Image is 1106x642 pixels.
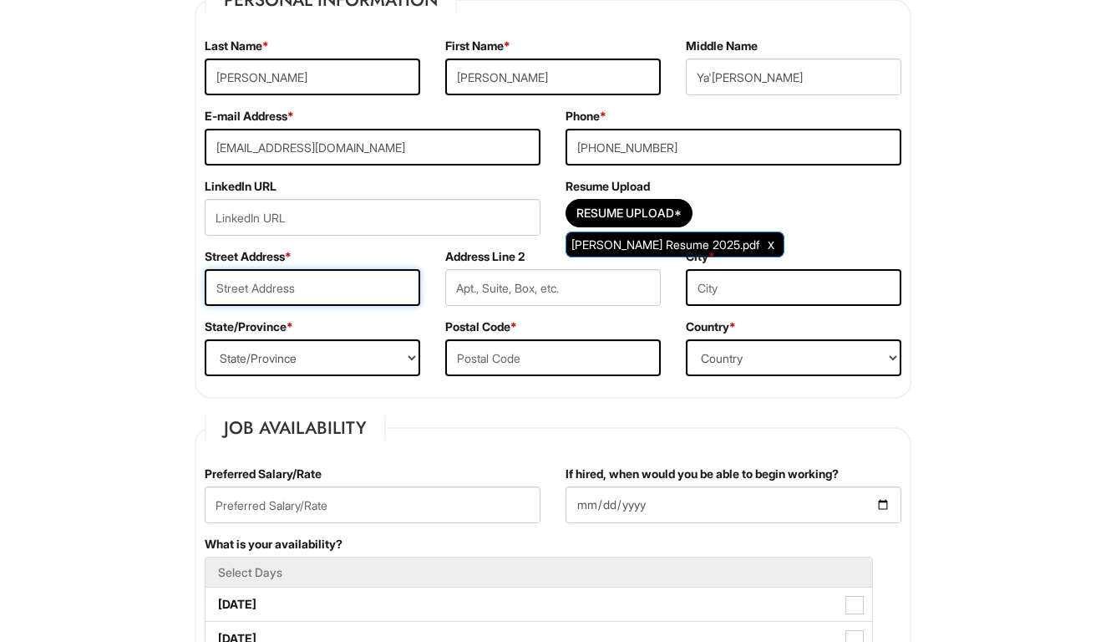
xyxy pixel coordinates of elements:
[571,237,759,252] span: [PERSON_NAME] Resume 2025.pdf
[205,536,342,553] label: What is your availability?
[445,339,661,376] input: Postal Code
[566,178,650,195] label: Resume Upload
[445,269,661,306] input: Apt., Suite, Box, etc.
[205,339,420,376] select: State/Province
[205,178,276,195] label: LinkedIn URL
[686,248,715,265] label: City
[686,38,758,54] label: Middle Name
[205,487,540,523] input: Preferred Salary/Rate
[445,248,525,265] label: Address Line 2
[205,59,420,95] input: Last Name
[445,59,661,95] input: First Name
[205,38,269,54] label: Last Name
[686,339,901,376] select: Country
[566,108,606,125] label: Phone
[566,466,839,482] label: If hired, when would you be able to begin working?
[764,233,779,256] a: Clear Uploaded File
[686,318,736,335] label: Country
[205,466,322,482] label: Preferred Salary/Rate
[205,199,540,236] input: LinkedIn URL
[205,588,872,621] label: [DATE]
[205,415,386,441] legend: Job Availability
[205,129,540,166] input: E-mail Address
[445,38,510,54] label: First Name
[686,269,901,306] input: City
[218,566,860,578] h5: Select Days
[566,199,693,227] button: Resume Upload*Resume Upload*
[566,129,901,166] input: Phone
[205,248,292,265] label: Street Address
[686,59,901,95] input: Middle Name
[205,108,294,125] label: E-mail Address
[445,318,517,335] label: Postal Code
[205,269,420,306] input: Street Address
[205,318,293,335] label: State/Province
